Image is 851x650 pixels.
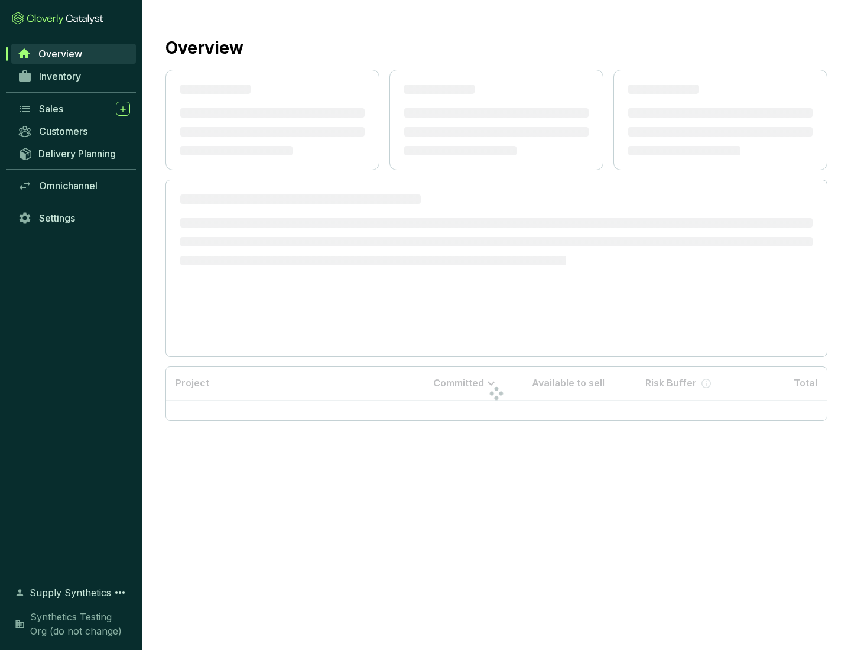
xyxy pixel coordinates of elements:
span: Synthetics Testing Org (do not change) [30,610,130,638]
h2: Overview [165,35,243,60]
a: Overview [11,44,136,64]
span: Sales [39,103,63,115]
span: Customers [39,125,87,137]
span: Supply Synthetics [30,586,111,600]
a: Omnichannel [12,175,136,196]
a: Delivery Planning [12,144,136,163]
a: Inventory [12,66,136,86]
a: Sales [12,99,136,119]
span: Settings [39,212,75,224]
span: Inventory [39,70,81,82]
a: Customers [12,121,136,141]
span: Delivery Planning [38,148,116,160]
a: Settings [12,208,136,228]
span: Overview [38,48,82,60]
span: Omnichannel [39,180,98,191]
